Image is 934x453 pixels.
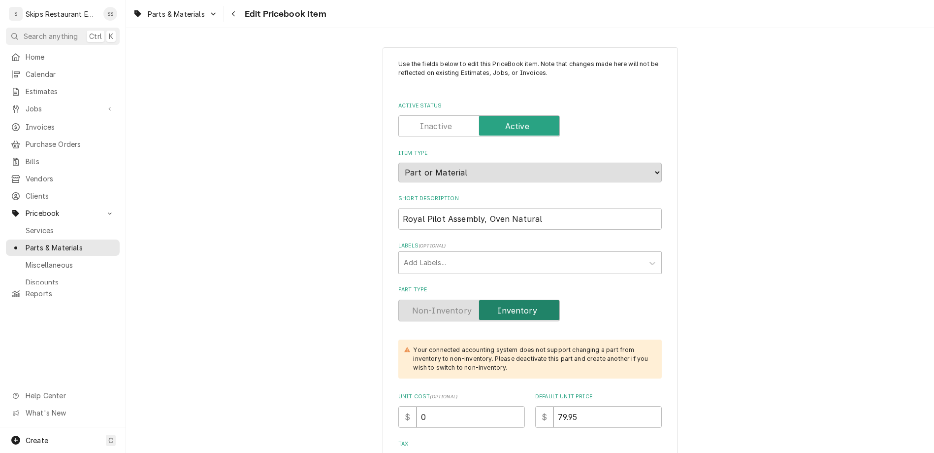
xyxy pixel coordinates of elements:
span: Purchase Orders [26,139,115,149]
a: Services [6,222,120,239]
span: Edit Pricebook Item [242,7,326,21]
span: Pricebook [26,208,100,218]
span: Search anything [24,31,78,41]
div: Your connected accounting system does not support changing a part from inventory to non-inventory... [413,346,652,373]
a: Purchase Orders [6,136,120,152]
div: S [9,7,23,21]
span: Discounts [26,277,115,287]
label: Active Status [398,102,662,110]
a: Home [6,49,120,65]
a: Go to Help Center [6,387,120,404]
span: Invoices [26,122,115,132]
div: Part Type [398,286,662,321]
span: ( optional ) [419,243,446,248]
label: Tax [398,440,662,448]
a: Bills [6,153,120,170]
span: Clients [26,191,115,201]
span: Bills [26,156,115,167]
a: Go to Jobs [6,101,120,117]
label: Unit Cost [398,393,525,401]
div: SS [103,7,117,21]
span: Parts & Materials [148,9,205,19]
span: Create [26,436,48,445]
span: Jobs [26,104,100,114]
a: Vendors [6,171,120,187]
button: Search anythingCtrlK [6,28,120,45]
p: Use the fields below to edit this PriceBook item. Note that changes made here will not be reflect... [398,60,662,87]
a: Go to Parts & Materials [129,6,222,22]
span: Home [26,52,115,62]
a: Invoices [6,119,120,135]
label: Labels [398,242,662,250]
span: C [108,435,113,446]
label: Short Description [398,195,662,203]
span: Help Center [26,390,114,401]
span: Services [26,225,115,236]
a: Reports [6,285,120,302]
div: Labels [398,242,662,274]
span: Calendar [26,69,115,79]
a: Clients [6,188,120,204]
label: Default Unit Price [535,393,662,401]
span: Parts & Materials [26,243,115,253]
div: Default Unit Price [535,393,662,428]
a: Calendar [6,66,120,82]
span: Ctrl [89,31,102,41]
span: Miscellaneous [26,260,115,270]
a: Miscellaneous [6,257,120,273]
div: Shan Skipper's Avatar [103,7,117,21]
button: Navigate back [226,6,242,22]
div: $ [398,406,417,428]
span: Estimates [26,86,115,97]
a: Go to Pricebook [6,205,120,221]
div: Unit Cost [398,393,525,428]
input: Name used to describe this Part or Material [398,208,662,230]
span: Vendors [26,174,115,184]
span: ( optional ) [430,394,457,399]
div: Short Description [398,195,662,230]
div: Item Type [398,149,662,182]
label: Item Type [398,149,662,157]
a: Parts & Materials [6,240,120,256]
a: Discounts [6,274,120,290]
a: Go to What's New [6,405,120,421]
span: What's New [26,408,114,418]
div: $ [535,406,553,428]
label: Part Type [398,286,662,294]
div: Inventory [398,300,662,321]
span: Reports [26,288,115,299]
span: K [109,31,113,41]
div: Active Status [398,102,662,137]
a: Estimates [6,83,120,100]
div: Skips Restaurant Equipment [26,9,98,19]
